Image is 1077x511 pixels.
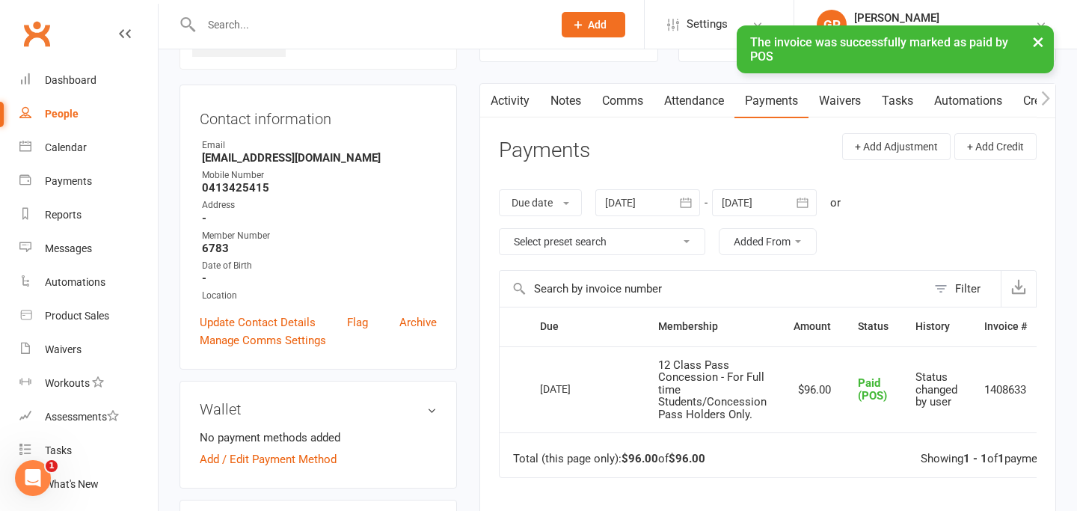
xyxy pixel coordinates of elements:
a: Workouts [19,367,158,400]
a: Add / Edit Payment Method [200,450,337,468]
div: The invoice was successfully marked as paid by POS [737,25,1054,73]
button: Filter [927,271,1001,307]
h3: Wallet [200,401,437,417]
div: [DATE] [540,377,609,400]
strong: [EMAIL_ADDRESS][DOMAIN_NAME] [202,151,437,165]
a: Payments [734,84,808,118]
div: What's New [45,478,99,490]
th: Due [527,307,645,346]
a: People [19,97,158,131]
button: + Add Credit [954,133,1037,160]
a: Waivers [19,333,158,367]
th: History [902,307,971,346]
a: Manage Comms Settings [200,331,326,349]
th: Status [844,307,902,346]
a: Flag [347,313,368,331]
div: Tasks [45,444,72,456]
a: Waivers [808,84,871,118]
strong: 1 [998,452,1004,465]
span: 1 [46,460,58,472]
strong: - [202,272,437,285]
a: Activity [480,84,540,118]
button: Add [562,12,625,37]
a: Dashboard [19,64,158,97]
a: Automations [924,84,1013,118]
strong: 0413425415 [202,181,437,195]
a: Update Contact Details [200,313,316,331]
div: Showing of payments [921,453,1053,465]
span: Add [588,19,607,31]
strong: - [202,212,437,225]
h3: Contact information [200,105,437,127]
a: Comms [592,84,654,118]
button: × [1025,25,1052,58]
a: Tasks [871,84,924,118]
div: or [830,194,841,212]
a: Assessments [19,400,158,434]
div: GP [817,10,847,40]
a: Calendar [19,131,158,165]
th: Invoice # [971,307,1040,346]
div: Member Number [202,229,437,243]
span: Paid (POS) [858,376,887,403]
div: Location [202,289,437,303]
a: What's New [19,468,158,501]
div: Address [202,198,437,212]
td: 1408633 [971,346,1040,433]
span: 12 Class Pass Concession - For Full time Students/Concession Pass Holders Only. [658,358,767,421]
iframe: Intercom live chat [15,460,51,496]
span: Settings [687,7,728,41]
strong: $96.00 [622,452,658,465]
span: Status changed by user [915,370,957,409]
th: Amount [780,307,844,346]
div: People [45,108,79,120]
div: Waivers [45,343,82,355]
a: Attendance [654,84,734,118]
a: Notes [540,84,592,118]
div: [PERSON_NAME] [854,11,1035,25]
div: Product Sales [45,310,109,322]
strong: 1 - 1 [963,452,987,465]
button: + Add Adjustment [842,133,951,160]
input: Search... [197,14,542,35]
button: Due date [499,189,582,216]
strong: 6783 [202,242,437,255]
div: Messages [45,242,92,254]
th: Membership [645,307,780,346]
div: Payments [45,175,92,187]
div: Date of Birth [202,259,437,273]
a: Clubworx [18,15,55,52]
strong: $96.00 [669,452,705,465]
div: Mobile Number [202,168,437,183]
div: Dashboard [45,74,96,86]
a: Payments [19,165,158,198]
h3: Payments [499,139,590,162]
input: Search by invoice number [500,271,927,307]
div: Australian School of Meditation & Yoga [854,25,1035,38]
td: $96.00 [780,346,844,433]
a: Automations [19,266,158,299]
div: Automations [45,276,105,288]
div: Calendar [45,141,87,153]
div: Assessments [45,411,119,423]
a: Messages [19,232,158,266]
a: Product Sales [19,299,158,333]
a: Archive [399,313,437,331]
div: Total (this page only): of [513,453,705,465]
div: Workouts [45,377,90,389]
div: Email [202,138,437,153]
div: Filter [955,280,981,298]
a: Tasks [19,434,158,468]
li: No payment methods added [200,429,437,447]
button: Added From [719,228,817,255]
a: Reports [19,198,158,232]
div: Reports [45,209,82,221]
